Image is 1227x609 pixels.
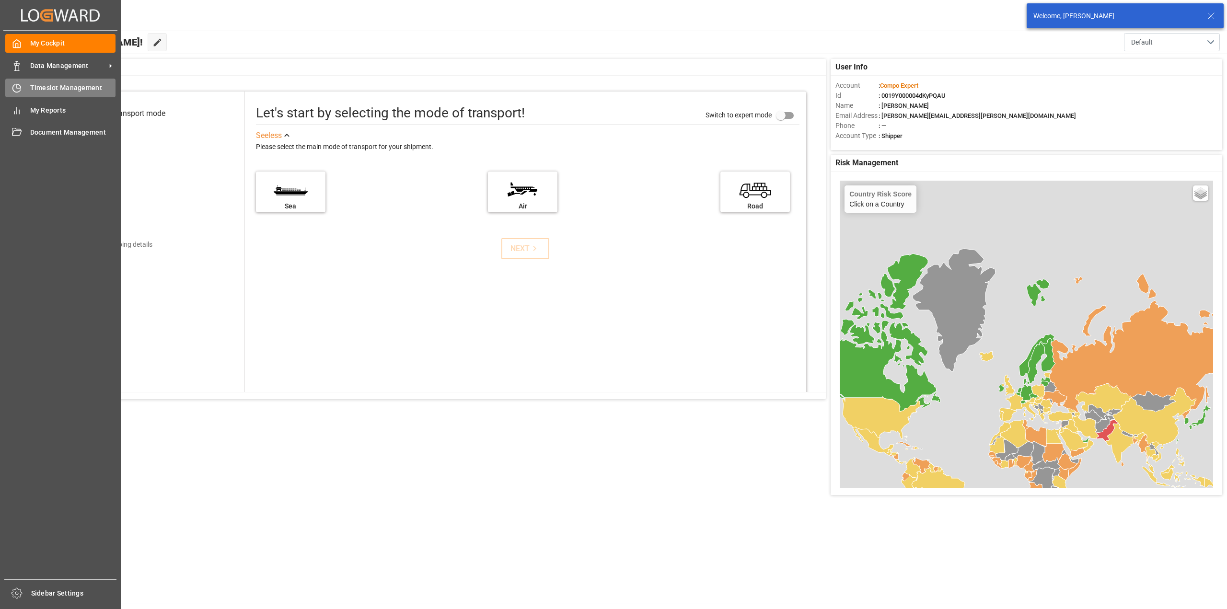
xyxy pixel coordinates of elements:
[256,141,799,153] div: Please select the main mode of transport for your shipment.
[835,101,879,111] span: Name
[30,127,116,138] span: Document Management
[879,112,1076,119] span: : [PERSON_NAME][EMAIL_ADDRESS][PERSON_NAME][DOMAIN_NAME]
[835,111,879,121] span: Email Address
[879,132,903,139] span: : Shipper
[849,190,912,208] div: Click on a Country
[30,61,106,71] span: Data Management
[1193,185,1208,201] a: Layers
[91,108,165,119] div: Select transport mode
[31,588,117,598] span: Sidebar Settings
[256,103,525,123] div: Let's start by selecting the mode of transport!
[93,240,152,250] div: Add shipping details
[510,243,540,254] div: NEXT
[5,101,116,119] a: My Reports
[835,131,879,141] span: Account Type
[835,121,879,131] span: Phone
[1131,37,1153,47] span: Default
[835,91,879,101] span: Id
[30,38,116,48] span: My Cockpit
[256,130,282,141] div: See less
[1124,33,1220,51] button: open menu
[835,80,879,91] span: Account
[30,83,116,93] span: Timeslot Management
[5,79,116,97] a: Timeslot Management
[879,92,946,99] span: : 0019Y000004dKyPQAU
[835,157,898,169] span: Risk Management
[501,238,549,259] button: NEXT
[725,201,785,211] div: Road
[880,82,918,89] span: Compo Expert
[849,190,912,198] h4: Country Risk Score
[835,61,868,73] span: User Info
[879,102,929,109] span: : [PERSON_NAME]
[706,111,772,119] span: Switch to expert mode
[5,123,116,142] a: Document Management
[1033,11,1198,21] div: Welcome, [PERSON_NAME]
[30,105,116,115] span: My Reports
[879,82,918,89] span: :
[261,201,321,211] div: Sea
[5,34,116,53] a: My Cockpit
[493,201,553,211] div: Air
[879,122,886,129] span: : —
